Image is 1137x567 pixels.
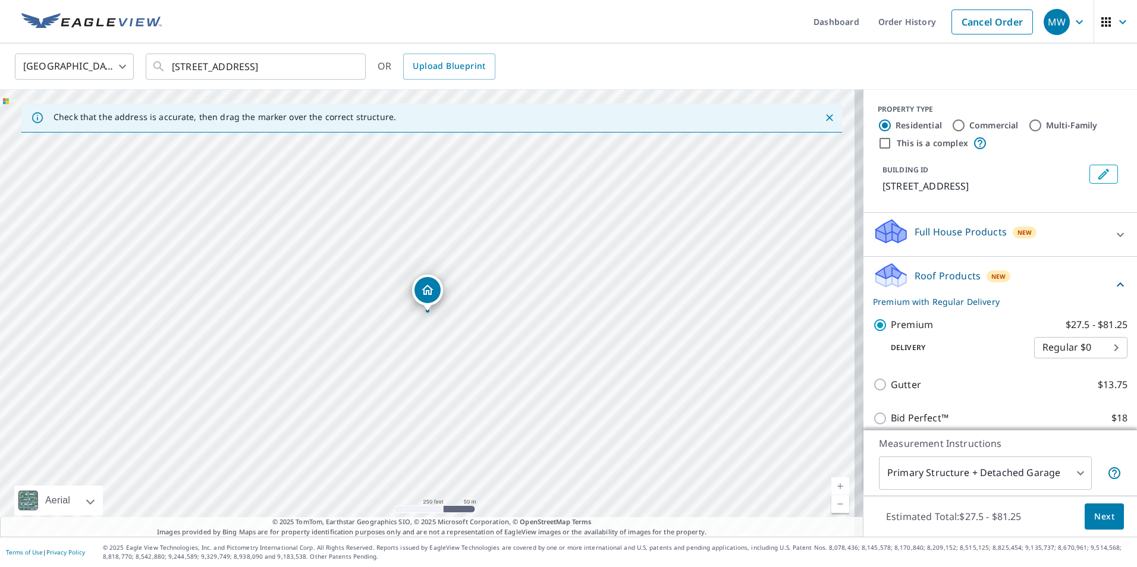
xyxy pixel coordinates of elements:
button: Close [822,110,837,125]
p: $27.5 - $81.25 [1066,317,1127,332]
p: © 2025 Eagle View Technologies, Inc. and Pictometry International Corp. All Rights Reserved. Repo... [103,543,1131,561]
a: Privacy Policy [46,548,85,556]
div: OR [378,53,495,80]
span: © 2025 TomTom, Earthstar Geographics SIO, © 2025 Microsoft Corporation, © [272,517,592,527]
div: Aerial [42,486,74,515]
div: MW [1044,9,1070,35]
span: Your report will include the primary structure and a detached garage if one exists. [1107,466,1122,480]
div: Aerial [14,486,103,515]
a: OpenStreetMap [520,517,570,526]
label: Multi-Family [1046,119,1098,131]
div: Regular $0 [1034,331,1127,364]
div: PROPERTY TYPE [878,104,1123,115]
a: Current Level 17, Zoom In [831,477,849,495]
span: New [1017,228,1032,237]
button: Edit building 1 [1089,165,1118,184]
p: Premium [891,317,933,332]
p: $13.75 [1098,377,1127,392]
p: Measurement Instructions [879,436,1122,451]
div: Full House ProductsNew [873,218,1127,251]
label: Commercial [969,119,1019,131]
div: Roof ProductsNewPremium with Regular Delivery [873,262,1127,308]
a: Cancel Order [951,10,1033,34]
a: Upload Blueprint [403,53,495,80]
p: Delivery [873,342,1034,353]
p: [STREET_ADDRESS] [882,179,1085,193]
img: EV Logo [21,13,162,31]
p: BUILDING ID [882,165,928,175]
label: Residential [896,119,942,131]
p: Roof Products [915,269,981,283]
div: Dropped pin, building 1, Residential property, 1059 S 43rd St Louisville, KY 40211 [412,275,443,311]
p: Premium with Regular Delivery [873,295,1113,308]
label: This is a complex [897,137,968,149]
p: Gutter [891,377,921,392]
p: Check that the address is accurate, then drag the marker over the correct structure. [54,112,396,122]
input: Search by address or latitude-longitude [172,50,341,83]
p: Full House Products [915,225,1007,239]
p: | [6,549,85,556]
div: Primary Structure + Detached Garage [879,456,1092,490]
span: Upload Blueprint [413,59,485,74]
button: Next [1085,503,1124,530]
div: [GEOGRAPHIC_DATA] [15,50,134,83]
p: $18 [1111,411,1127,426]
a: Terms [572,517,592,526]
span: New [991,272,1006,281]
p: Estimated Total: $27.5 - $81.25 [877,503,1031,530]
p: Bid Perfect™ [891,411,948,426]
a: Terms of Use [6,548,43,556]
a: Current Level 17, Zoom Out [831,495,849,513]
span: Next [1094,509,1114,524]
